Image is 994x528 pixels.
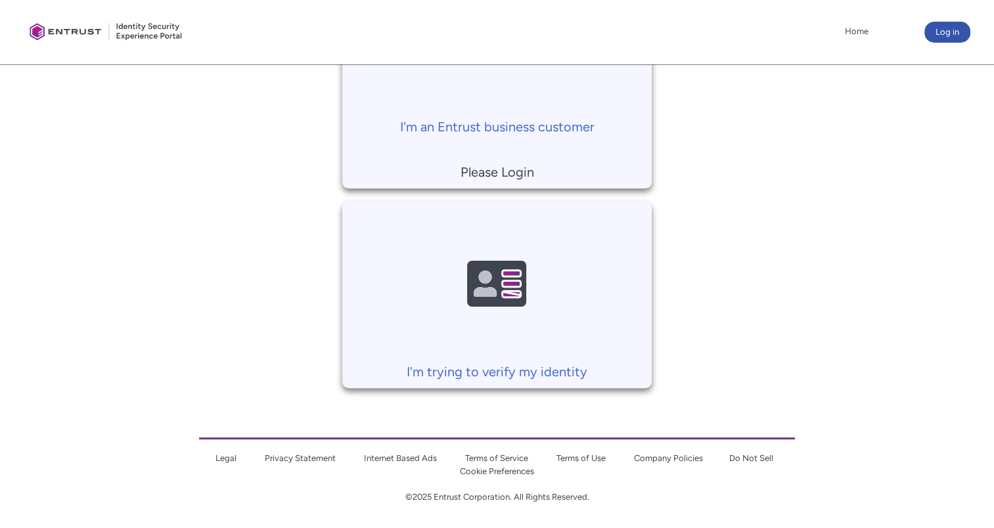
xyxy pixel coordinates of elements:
[199,491,796,504] p: ©2025 Entrust Corporation. All Rights Reserved.
[633,453,702,463] a: Company Policies
[349,162,644,182] p: Please Login
[556,453,605,463] a: Terms of Use
[264,453,335,463] a: Privacy Statement
[460,466,534,476] a: Cookie Preferences
[924,22,970,43] button: Log in
[342,202,651,382] a: I'm trying to verify my identity
[349,362,644,382] p: I'm trying to verify my identity
[434,214,559,355] img: Contact Support
[842,22,872,41] a: Home
[729,453,773,463] a: Do Not Sell
[215,453,236,463] a: Legal
[464,453,528,463] a: Terms of Service
[363,453,436,463] a: Internet Based Ads
[349,117,644,137] p: I'm an Entrust business customer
